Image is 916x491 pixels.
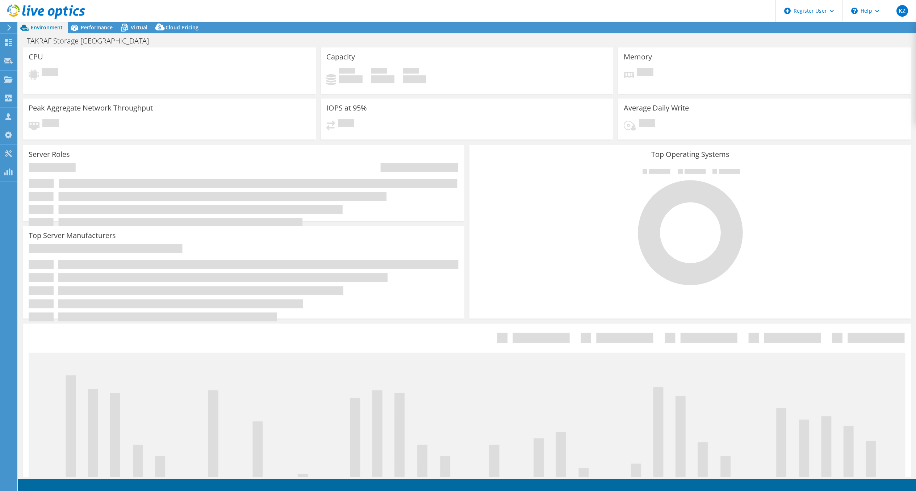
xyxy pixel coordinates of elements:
[81,24,113,31] span: Performance
[624,104,689,112] h3: Average Daily Write
[131,24,147,31] span: Virtual
[896,5,908,17] span: KZ
[403,75,426,83] h4: 0 GiB
[639,119,655,129] span: Pending
[29,104,153,112] h3: Peak Aggregate Network Throughput
[339,68,355,75] span: Used
[851,8,858,14] svg: \n
[637,68,653,78] span: Pending
[326,104,367,112] h3: IOPS at 95%
[42,119,59,129] span: Pending
[624,53,652,61] h3: Memory
[339,75,363,83] h4: 0 GiB
[338,119,354,129] span: Pending
[24,37,160,45] h1: TAKRAF Storage [GEOGRAPHIC_DATA]
[29,232,116,240] h3: Top Server Manufacturers
[371,68,387,75] span: Free
[29,150,70,158] h3: Server Roles
[42,68,58,78] span: Pending
[29,53,43,61] h3: CPU
[31,24,63,31] span: Environment
[166,24,198,31] span: Cloud Pricing
[403,68,419,75] span: Total
[475,150,905,158] h3: Top Operating Systems
[371,75,394,83] h4: 0 GiB
[326,53,355,61] h3: Capacity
